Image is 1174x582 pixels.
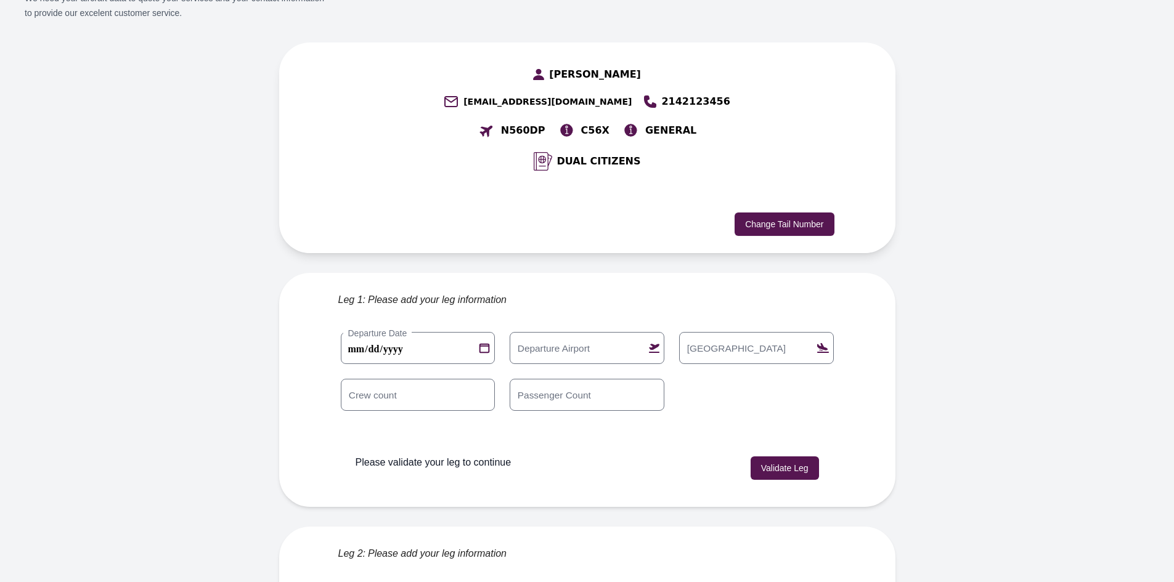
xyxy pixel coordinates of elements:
[581,123,609,138] span: C56X
[557,154,641,169] span: DUAL CITIZENS
[368,293,507,307] span: Please add your leg information
[501,123,545,138] span: N560DP
[682,341,791,355] label: [GEOGRAPHIC_DATA]
[512,388,597,402] label: Passenger Count
[661,94,730,109] span: 2142123456
[338,293,365,307] span: Leg 1:
[735,212,834,236] button: Change Tail Number
[343,388,402,402] label: Crew count
[645,123,696,138] span: GENERAL
[751,456,819,480] button: Validate Leg
[338,546,365,561] span: Leg 2:
[356,455,512,470] p: Please validate your leg to continue
[463,95,632,108] span: [EMAIL_ADDRESS][DOMAIN_NAME]
[343,327,412,339] label: Departure Date
[368,546,507,561] span: Please add your leg information
[512,341,595,355] label: Departure Airport
[549,67,641,82] span: [PERSON_NAME]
